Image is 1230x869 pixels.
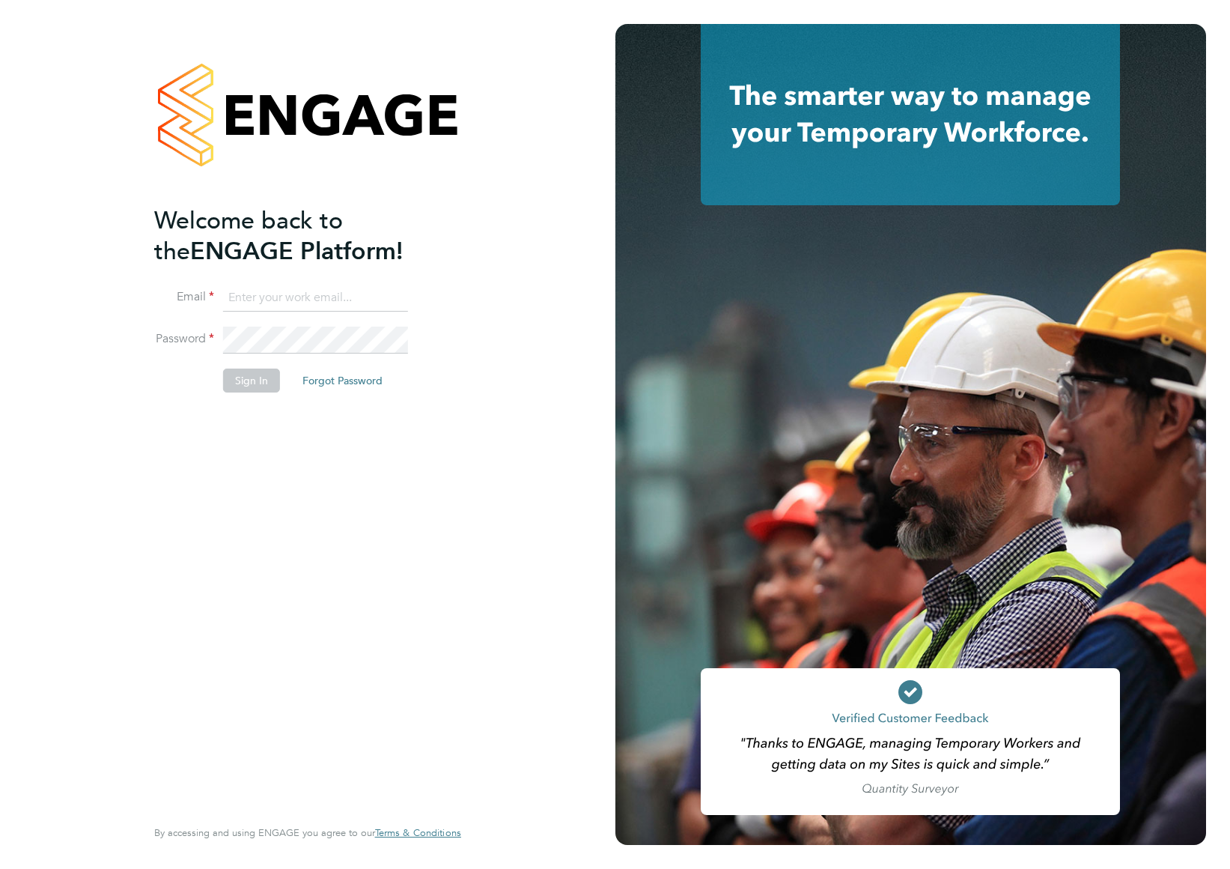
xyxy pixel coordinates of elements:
span: By accessing and using ENGAGE you agree to our [154,826,461,839]
span: Welcome back to the [154,206,343,266]
button: Forgot Password [290,369,395,393]
a: Terms & Conditions [375,827,461,839]
label: Password [154,331,214,347]
span: Terms & Conditions [375,826,461,839]
h2: ENGAGE Platform! [154,205,446,267]
input: Enter your work email... [223,285,408,312]
button: Sign In [223,369,280,393]
label: Email [154,289,214,305]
